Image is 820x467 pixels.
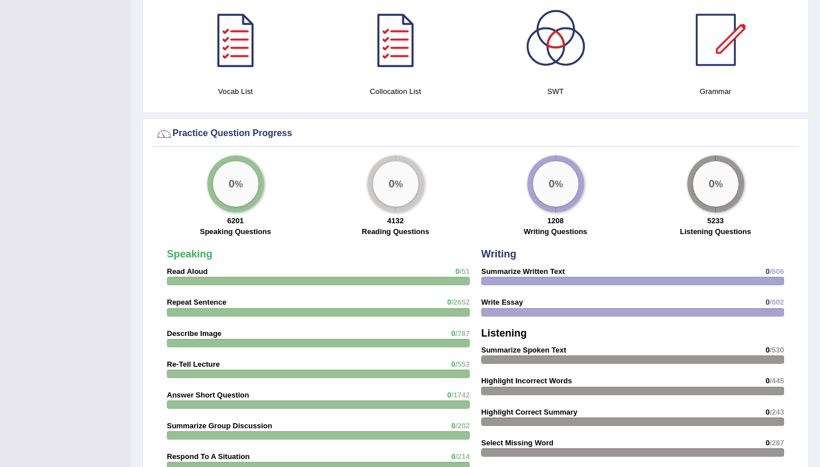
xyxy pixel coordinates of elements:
[200,226,271,237] label: Speaking Questions
[167,421,272,430] strong: Summarize Group Discussion
[708,178,715,190] big: 0
[481,376,572,385] strong: Highlight Incorrect Words
[765,267,769,276] span: 0
[481,85,630,97] h4: SWT
[693,161,739,207] div: %
[447,298,451,306] span: 0
[770,346,784,354] span: /530
[481,439,553,447] strong: Select Missing Word
[765,376,769,385] span: 0
[481,267,565,276] strong: Summarize Written Text
[456,329,470,338] span: /787
[451,329,455,338] span: 0
[456,421,470,430] span: /202
[548,178,555,190] big: 0
[460,267,470,276] span: /51
[456,452,470,461] span: /214
[451,391,470,399] span: /1742
[481,298,523,306] strong: Write Essay
[213,161,259,207] div: %
[161,85,310,97] h4: Vocab List
[533,161,579,207] div: %
[765,298,769,306] span: 0
[481,248,516,260] strong: Writing
[451,360,455,368] span: 0
[765,408,769,416] span: 0
[641,85,790,97] h4: Grammar
[362,226,429,237] label: Reading Questions
[388,178,395,190] big: 0
[481,408,577,416] strong: Highlight Correct Summary
[167,329,222,338] strong: Describe Image
[227,216,244,225] strong: 6201
[456,360,470,368] span: /553
[451,421,455,430] span: 0
[228,178,235,190] big: 0
[167,298,227,306] strong: Repeat Sentence
[770,267,784,276] span: /606
[321,85,470,97] h4: Collocation List
[481,327,527,339] strong: Listening
[770,376,784,385] span: /445
[167,452,249,461] strong: Respond To A Situation
[451,452,455,461] span: 0
[680,226,751,237] label: Listening Questions
[155,125,796,142] div: Practice Question Progress
[547,216,564,225] strong: 1208
[167,248,212,260] strong: Speaking
[770,298,784,306] span: /602
[387,216,404,225] strong: 4132
[481,346,566,354] strong: Summarize Spoken Text
[451,298,470,306] span: /2652
[456,267,460,276] span: 0
[373,161,419,207] div: %
[770,439,784,447] span: /287
[167,391,249,399] strong: Answer Short Question
[447,391,451,399] span: 0
[524,226,588,237] label: Writing Questions
[765,439,769,447] span: 0
[167,360,220,368] strong: Re-Tell Lecture
[167,267,208,276] strong: Read Aloud
[770,408,784,416] span: /243
[765,346,769,354] span: 0
[707,216,724,225] strong: 5233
